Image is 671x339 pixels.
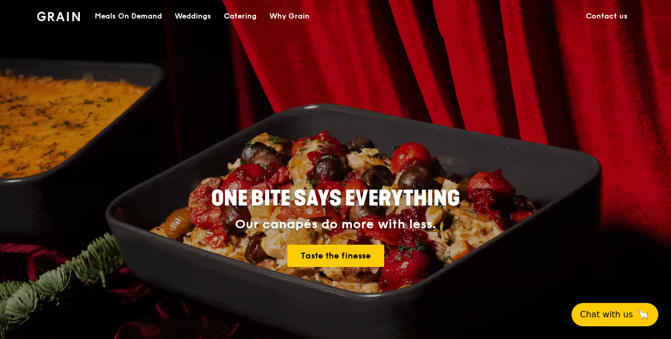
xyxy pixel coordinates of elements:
[145,217,526,232] div: Our canapés do more with less.
[175,1,211,32] div: Weddings
[287,245,384,267] a: Taste the finesse
[217,1,263,32] a: Catering
[572,303,658,326] button: Chat with us🦙
[579,1,634,32] a: Contact us
[263,1,316,32] a: Why Grain
[211,186,460,211] span: ONE BITE SAYS EVERYTHING
[224,1,257,32] div: Catering
[269,1,310,32] div: Why Grain
[168,1,217,32] a: Weddings
[37,12,80,21] img: Grain
[637,308,650,321] span: 🦙
[580,308,633,321] span: Chat with us
[95,1,162,32] div: Meals On Demand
